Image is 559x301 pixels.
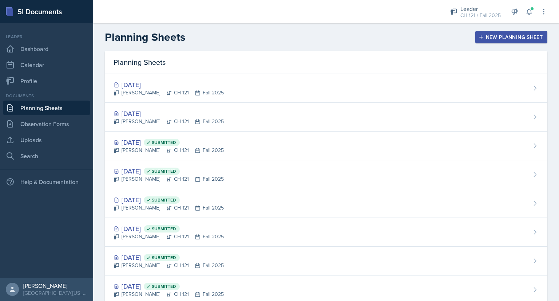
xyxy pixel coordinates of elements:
[3,58,90,72] a: Calendar
[3,133,90,147] a: Uploads
[114,253,224,262] div: [DATE]
[3,175,90,189] div: Help & Documentation
[152,140,176,145] span: Submitted
[480,34,543,40] div: New Planning Sheet
[114,118,224,125] div: [PERSON_NAME] CH 121 Fall 2025
[3,74,90,88] a: Profile
[460,4,501,13] div: Leader
[3,117,90,131] a: Observation Forms
[3,42,90,56] a: Dashboard
[3,93,90,99] div: Documents
[152,226,176,232] span: Submitted
[3,34,90,40] div: Leader
[105,160,547,189] a: [DATE] Submitted [PERSON_NAME]CH 121Fall 2025
[114,146,224,154] div: [PERSON_NAME] CH 121 Fall 2025
[23,282,87,289] div: [PERSON_NAME]
[105,103,547,132] a: [DATE] [PERSON_NAME]CH 121Fall 2025
[3,149,90,163] a: Search
[114,233,224,241] div: [PERSON_NAME] CH 121 Fall 2025
[114,166,224,176] div: [DATE]
[23,289,87,297] div: [GEOGRAPHIC_DATA][US_STATE] in [GEOGRAPHIC_DATA]
[105,51,547,74] div: Planning Sheets
[114,109,224,118] div: [DATE]
[114,204,224,212] div: [PERSON_NAME] CH 121 Fall 2025
[114,224,224,234] div: [DATE]
[105,31,185,44] h2: Planning Sheets
[114,89,224,97] div: [PERSON_NAME] CH 121 Fall 2025
[114,80,224,90] div: [DATE]
[114,262,224,269] div: [PERSON_NAME] CH 121 Fall 2025
[105,218,547,247] a: [DATE] Submitted [PERSON_NAME]CH 121Fall 2025
[152,197,176,203] span: Submitted
[114,175,224,183] div: [PERSON_NAME] CH 121 Fall 2025
[3,101,90,115] a: Planning Sheets
[105,247,547,275] a: [DATE] Submitted [PERSON_NAME]CH 121Fall 2025
[152,255,176,261] span: Submitted
[460,12,501,19] div: CH 121 / Fall 2025
[114,137,224,147] div: [DATE]
[152,168,176,174] span: Submitted
[152,284,176,289] span: Submitted
[105,189,547,218] a: [DATE] Submitted [PERSON_NAME]CH 121Fall 2025
[114,195,224,205] div: [DATE]
[105,74,547,103] a: [DATE] [PERSON_NAME]CH 121Fall 2025
[475,31,547,43] button: New Planning Sheet
[114,281,224,291] div: [DATE]
[105,132,547,160] a: [DATE] Submitted [PERSON_NAME]CH 121Fall 2025
[114,290,224,298] div: [PERSON_NAME] CH 121 Fall 2025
